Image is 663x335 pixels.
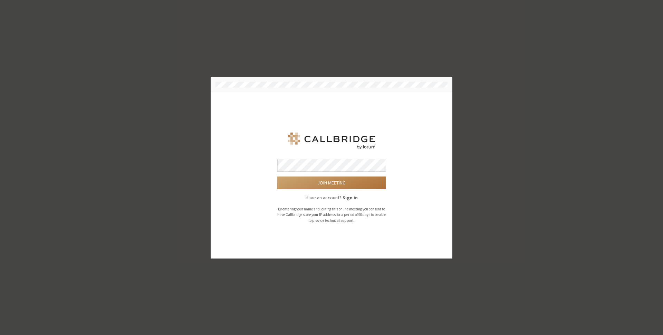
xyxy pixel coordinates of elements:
[277,176,386,189] button: Join meeting
[343,194,358,201] strong: Sign in
[287,133,376,149] img: Iotum
[277,194,386,201] p: Have an account?
[343,194,358,201] button: Sign in
[277,206,386,224] p: By entering your name and joining this online meeting you consent to have Callbridge store your I...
